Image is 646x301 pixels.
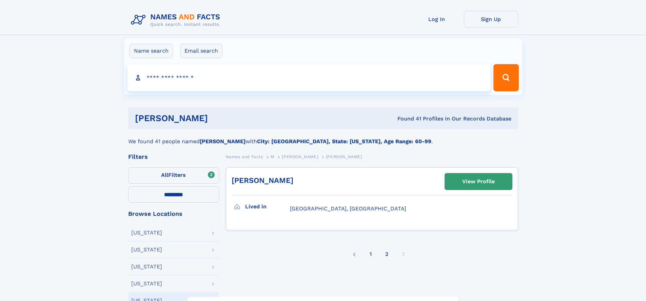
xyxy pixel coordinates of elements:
[130,44,173,58] label: Name search
[161,172,168,178] span: All
[128,154,219,160] div: Filters
[131,264,162,269] div: [US_STATE]
[128,167,219,184] label: Filters
[464,11,518,27] a: Sign Up
[350,245,358,263] a: Previous
[271,152,274,161] a: M
[232,176,293,185] a: [PERSON_NAME]
[128,64,491,91] input: search input
[226,152,263,161] a: Names and Facts
[271,154,274,159] span: M
[128,129,518,146] div: We found 41 people named with .
[290,205,406,212] span: [GEOGRAPHIC_DATA], [GEOGRAPHIC_DATA]
[257,138,431,145] b: City: [GEOGRAPHIC_DATA], State: [US_STATE], Age Range: 60-99
[128,211,219,217] div: Browse Locations
[131,281,162,286] div: [US_STATE]
[200,138,246,145] b: [PERSON_NAME]
[245,201,290,212] h3: Lived in
[282,154,318,159] span: [PERSON_NAME]
[128,11,226,29] img: Logo Names and Facts
[326,154,362,159] span: [PERSON_NAME]
[135,114,303,123] h1: [PERSON_NAME]
[493,64,518,91] button: Search Button
[302,115,511,123] div: Found 41 Profiles In Our Records Database
[445,173,512,190] a: View Profile
[410,11,464,27] a: Log In
[370,245,372,263] a: 1
[462,174,495,189] div: View Profile
[385,245,388,263] a: 2
[402,245,405,263] div: 3
[282,152,318,161] a: [PERSON_NAME]
[131,247,162,252] div: [US_STATE]
[131,230,162,236] div: [US_STATE]
[180,44,222,58] label: Email search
